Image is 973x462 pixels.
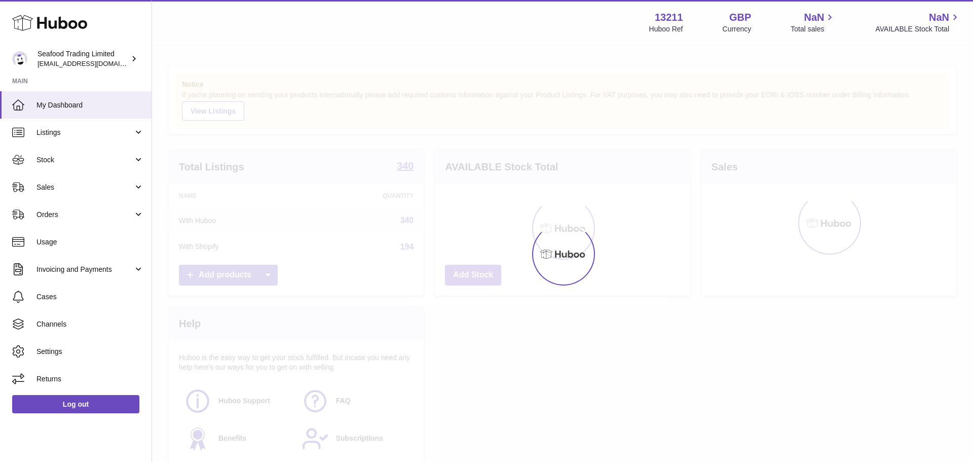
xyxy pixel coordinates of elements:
[36,155,133,165] span: Stock
[791,24,836,34] span: Total sales
[36,347,144,357] span: Settings
[38,59,149,67] span: [EMAIL_ADDRESS][DOMAIN_NAME]
[875,24,961,34] span: AVAILABLE Stock Total
[36,237,144,247] span: Usage
[36,319,144,329] span: Channels
[36,100,144,110] span: My Dashboard
[929,11,949,24] span: NaN
[791,11,836,34] a: NaN Total sales
[36,183,133,192] span: Sales
[36,210,133,220] span: Orders
[36,374,144,384] span: Returns
[38,49,129,68] div: Seafood Trading Limited
[729,11,751,24] strong: GBP
[36,292,144,302] span: Cases
[12,51,27,66] img: internalAdmin-13211@internal.huboo.com
[649,24,683,34] div: Huboo Ref
[36,128,133,137] span: Listings
[723,24,752,34] div: Currency
[12,395,139,413] a: Log out
[875,11,961,34] a: NaN AVAILABLE Stock Total
[36,265,133,274] span: Invoicing and Payments
[655,11,683,24] strong: 13211
[804,11,824,24] span: NaN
